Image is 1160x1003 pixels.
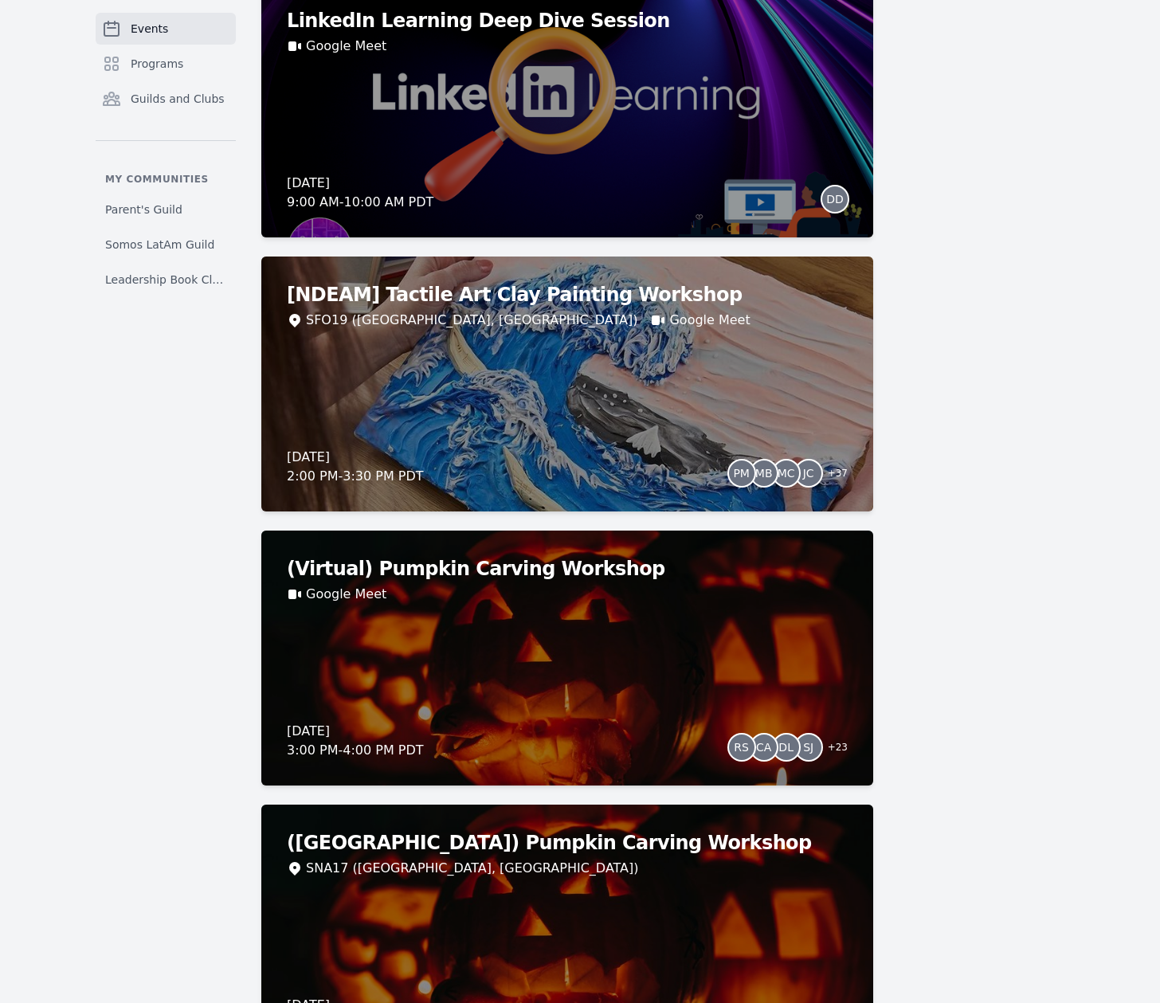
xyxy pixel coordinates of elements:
a: Google Meet [306,37,386,56]
a: Events [96,13,236,45]
span: Guilds and Clubs [131,91,225,107]
span: DD [826,194,844,205]
span: + 23 [818,738,848,760]
span: DL [778,742,794,753]
span: RS [734,742,749,753]
a: Guilds and Clubs [96,83,236,115]
a: Somos LatAm Guild [96,230,236,259]
span: PM [733,468,750,479]
a: Parent's Guild [96,195,236,224]
span: Leadership Book Club [105,272,226,288]
div: [DATE] 9:00 AM - 10:00 AM PDT [287,174,433,212]
a: Programs [96,48,236,80]
span: + 37 [818,464,848,486]
span: JC [803,468,814,479]
nav: Sidebar [96,13,236,294]
h2: (Virtual) Pumpkin Carving Workshop [287,556,848,582]
div: SFO19 ([GEOGRAPHIC_DATA], [GEOGRAPHIC_DATA]) [306,311,637,330]
div: SNA17 ([GEOGRAPHIC_DATA], [GEOGRAPHIC_DATA]) [306,859,639,878]
span: Parent's Guild [105,202,182,217]
a: Leadership Book Club [96,265,236,294]
span: Programs [131,56,183,72]
a: Google Meet [669,311,750,330]
span: MB [755,468,773,479]
span: SJ [803,742,813,753]
h2: [NDEAM] Tactile Art Clay Painting Workshop [287,282,848,308]
a: (Virtual) Pumpkin Carving WorkshopGoogle Meet[DATE]3:00 PM-4:00 PM PDTRSCADLSJ+23 [261,531,873,786]
h2: ([GEOGRAPHIC_DATA]) Pumpkin Carving Workshop [287,830,848,856]
span: CA [756,742,771,753]
p: My communities [96,173,236,186]
a: Google Meet [306,585,386,604]
div: [DATE] 3:00 PM - 4:00 PM PDT [287,722,424,760]
h2: LinkedIn Learning Deep Dive Session [287,8,848,33]
a: [NDEAM] Tactile Art Clay Painting WorkshopSFO19 ([GEOGRAPHIC_DATA], [GEOGRAPHIC_DATA])Google Meet... [261,257,873,511]
span: Events [131,21,168,37]
span: Somos LatAm Guild [105,237,214,253]
span: MC [778,468,795,479]
div: [DATE] 2:00 PM - 3:30 PM PDT [287,448,424,486]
